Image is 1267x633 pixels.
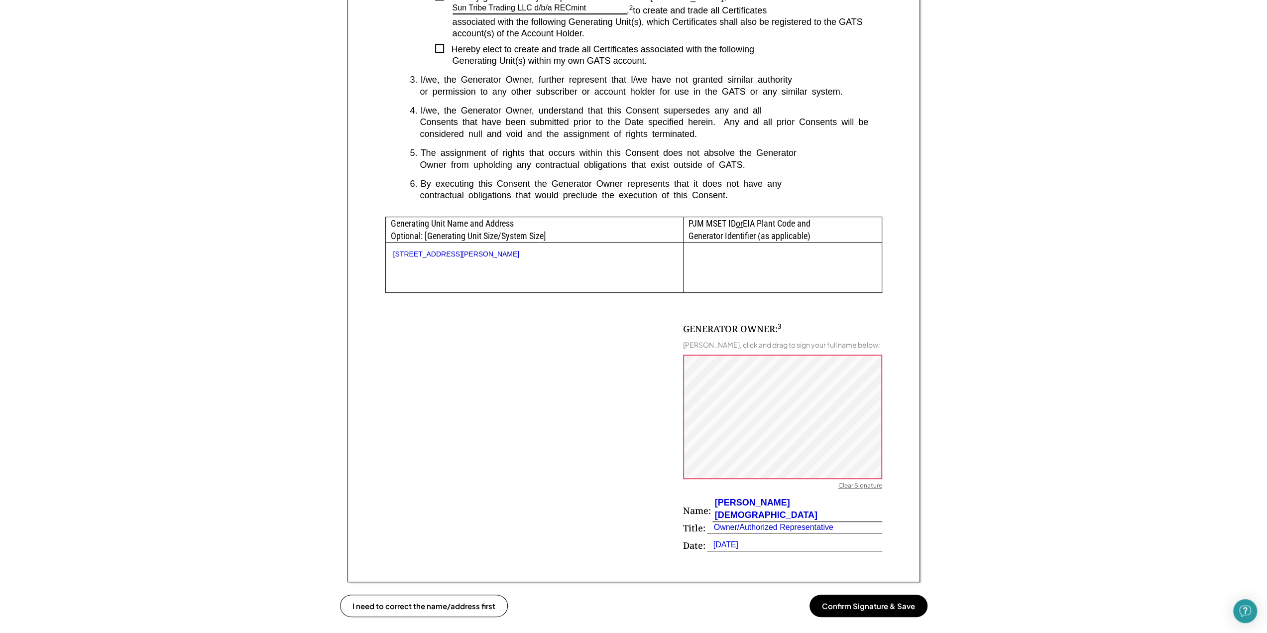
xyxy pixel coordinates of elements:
[340,595,508,617] button: I need to correct the name/address first
[683,505,711,517] div: Name:
[421,74,882,86] div: I/we, the Generator Owner, further represent that I/we have not granted similar authority
[712,497,882,521] div: [PERSON_NAME][DEMOGRAPHIC_DATA]
[684,217,881,242] div: PJM MSET ID EIA Plant Code and Generator Identifier (as applicable)
[410,74,418,86] div: 3.
[838,482,882,492] div: Clear Signature
[410,105,418,117] div: 4.
[410,86,882,98] div: or permission to any other subscriber or account holder for use in the GATS or any similar system.
[444,44,882,55] div: Hereby elect to create and trade all Certificates associated with the following
[421,147,882,159] div: The assignment of rights that occurs within this Consent does not absolve the Generator
[410,147,418,159] div: 5.
[410,190,882,201] div: contractual obligations that would preclude the execution of this Consent.
[707,522,833,533] div: Owner/Authorized Representative
[410,117,882,140] div: Consents that have been submitted prior to the Date specified herein. Any and all prior Consents ...
[453,16,882,40] div: associated with the following Generating Unit(s), which Certificates shall also be registered to ...
[421,105,882,117] div: I/we, the Generator Owner, understand that this Consent supersedes any and all
[453,55,882,67] div: Generating Unit(s) within my own GATS account.
[410,178,418,190] div: 6.
[421,178,882,190] div: By executing this Consent the Generator Owner represents that it does not have any
[633,5,882,16] div: to create and trade all Certificates
[736,218,743,229] u: or
[629,4,633,11] sup: 2
[386,217,684,242] div: Generating Unit Name and Address Optional: [Generating Unit Size/System Size]
[410,159,882,171] div: Owner from upholding any contractual obligations that exist outside of GATS.
[683,340,880,349] div: [PERSON_NAME], click and drag to sign your full name below:
[683,539,705,552] div: Date:
[1233,599,1257,623] div: Open Intercom Messenger
[809,595,927,617] button: Confirm Signature & Save
[707,539,738,550] div: [DATE]
[778,322,782,331] sup: 3
[683,522,705,534] div: Title:
[453,3,586,13] div: Sun Tribe Trading LLC d/b/a RECmint
[683,323,782,335] div: GENERATOR OWNER:
[627,5,633,16] div: ,
[393,250,676,258] div: [STREET_ADDRESS][PERSON_NAME]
